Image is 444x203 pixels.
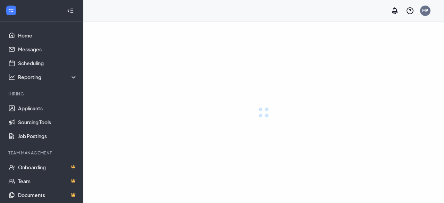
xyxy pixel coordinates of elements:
div: MP [422,8,428,14]
a: Sourcing Tools [18,115,77,129]
div: Team Management [8,150,76,156]
svg: QuestionInfo [406,7,414,15]
div: Hiring [8,91,76,97]
a: TeamCrown [18,174,77,188]
a: DocumentsCrown [18,188,77,202]
svg: WorkstreamLogo [8,7,15,14]
svg: Collapse [67,7,74,14]
a: Applicants [18,101,77,115]
svg: Analysis [8,74,15,81]
a: Scheduling [18,56,77,70]
a: OnboardingCrown [18,160,77,174]
svg: Notifications [391,7,399,15]
a: Messages [18,42,77,56]
div: Reporting [18,74,78,81]
a: Home [18,28,77,42]
a: Job Postings [18,129,77,143]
